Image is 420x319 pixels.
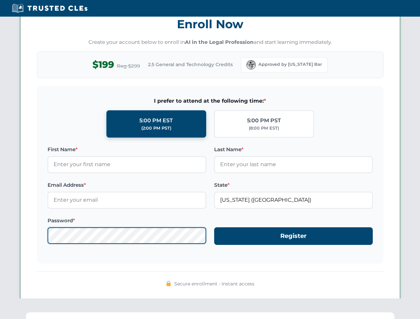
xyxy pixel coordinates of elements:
[214,146,373,154] label: Last Name
[10,3,89,13] img: Trusted CLEs
[185,39,254,45] strong: AI in the Legal Profession
[174,280,254,287] span: Secure enrollment • Instant access
[246,60,256,69] img: Florida Bar
[117,62,140,70] span: Reg $299
[48,181,206,189] label: Email Address
[148,61,233,68] span: 2.5 General and Technology Credits
[48,217,206,225] label: Password
[48,97,373,105] span: I prefer to attend at the following time:
[48,192,206,208] input: Enter your email
[214,192,373,208] input: Florida (FL)
[214,181,373,189] label: State
[37,14,383,35] h3: Enroll Now
[166,281,171,286] img: 🔒
[258,61,322,68] span: Approved by [US_STATE] Bar
[214,227,373,245] button: Register
[48,156,206,173] input: Enter your first name
[48,146,206,154] label: First Name
[37,39,383,46] p: Create your account below to enroll in and start learning immediately.
[249,125,279,132] div: (8:00 PM EST)
[214,156,373,173] input: Enter your last name
[139,116,173,125] div: 5:00 PM EST
[92,57,114,72] span: $199
[141,125,171,132] div: (2:00 PM PST)
[247,116,281,125] div: 5:00 PM PST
